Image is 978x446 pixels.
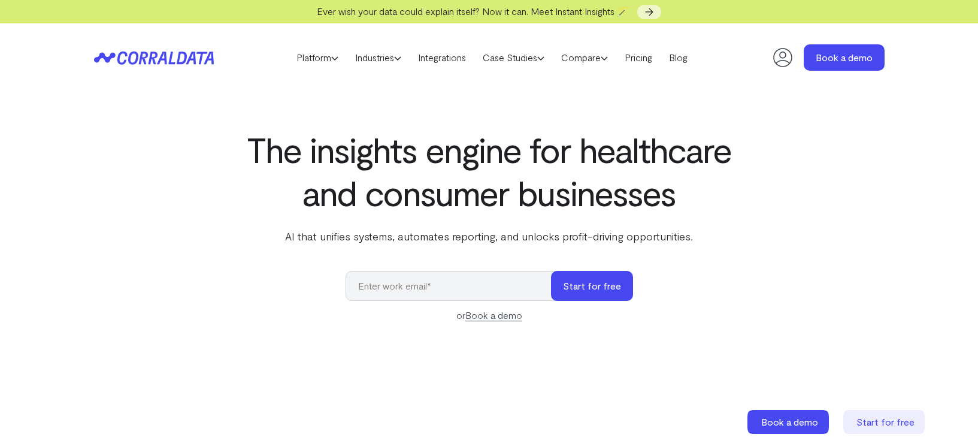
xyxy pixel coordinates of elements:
[346,308,633,323] div: or
[616,49,661,67] a: Pricing
[346,271,563,301] input: Enter work email*
[804,44,885,71] a: Book a demo
[474,49,553,67] a: Case Studies
[245,228,734,244] p: AI that unifies systems, automates reporting, and unlocks profit-driving opportunities.
[761,416,818,427] span: Book a demo
[245,128,734,214] h1: The insights engine for healthcare and consumer businesses
[747,410,831,434] a: Book a demo
[553,49,616,67] a: Compare
[661,49,696,67] a: Blog
[288,49,347,67] a: Platform
[465,309,522,321] a: Book a demo
[410,49,474,67] a: Integrations
[347,49,410,67] a: Industries
[551,271,633,301] button: Start for free
[317,5,629,17] span: Ever wish your data could explain itself? Now it can. Meet Instant Insights 🪄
